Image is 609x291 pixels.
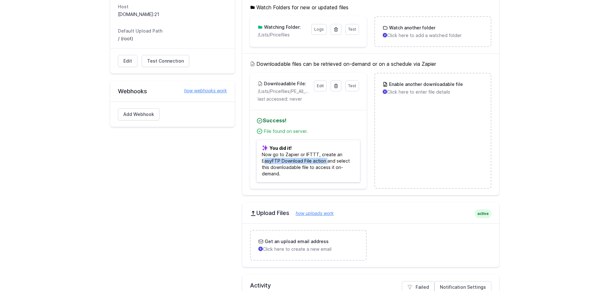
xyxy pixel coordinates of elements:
[250,281,491,290] h2: Activity
[118,108,160,120] a: Add Webhook
[263,238,329,245] h3: Get an upload email address
[375,17,490,46] a: Watch another folder Click here to add a watched folder
[258,246,358,252] p: Click here to create a new email
[258,32,308,38] p: /Lists/Pricefiles
[118,55,137,67] a: Edit
[264,128,360,134] div: File found on server.
[147,58,184,64] span: Test Connection
[250,209,491,217] h2: Upload Files
[251,231,366,260] a: Get an upload email address Click here to create a new email
[375,73,490,103] a: Enable another downloadable file Click here to enter file details
[258,88,310,95] p: /Lists/Pricefiles/PE_All_Parts_v6.csv
[383,89,483,95] p: Click here to enter file details
[383,32,483,39] p: Click here to add a watched folder
[118,35,227,42] dd: / (root)
[348,83,356,88] span: Test
[345,80,359,91] a: Test
[348,27,356,32] span: Test
[475,209,491,218] span: active
[142,55,189,67] a: Test Connection
[178,88,227,94] a: how webhooks work
[250,4,491,11] h5: Watch Folders for new or updated files
[388,81,463,88] h3: Enable another downloadable file
[118,4,227,10] dt: Host
[258,96,359,102] p: last accessed: never
[118,88,227,95] h2: Webhooks
[256,117,360,124] h4: Success!
[345,24,359,35] a: Test
[311,24,327,35] a: Logs
[250,60,491,68] h5: Downloadable files can be retrieved on-demand or on a schedule via Zapier
[269,145,292,151] b: You did it!
[577,259,601,283] iframe: Drift Widget Chat Controller
[118,28,227,34] dt: Default Upload Path
[314,80,327,91] a: Edit
[118,11,227,18] dd: [DOMAIN_NAME]:21
[289,211,334,216] a: how uploads work
[263,80,306,87] h3: Downloadable File:
[388,25,435,31] h3: Watch another folder
[263,24,301,30] h3: Watching Folder:
[256,140,360,182] p: Now go to Zapier or IFTTT, create an EasyFTP Download File action and select this downloadable fi...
